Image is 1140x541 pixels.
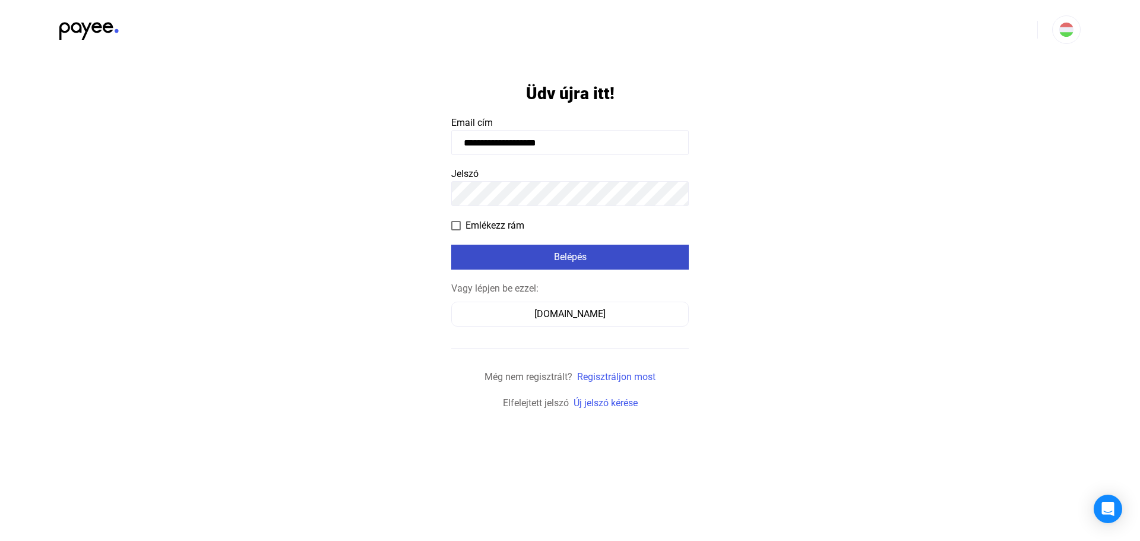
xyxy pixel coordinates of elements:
[451,302,689,327] button: [DOMAIN_NAME]
[484,371,572,382] span: Még nem regisztrált?
[451,308,689,319] a: [DOMAIN_NAME]
[451,168,479,179] span: Jelszó
[1059,23,1073,37] img: HU
[1052,15,1081,44] button: HU
[59,15,119,40] img: black-payee-blue-dot.svg
[503,397,569,409] span: Elfelejtett jelszó
[455,307,685,321] div: [DOMAIN_NAME]
[1094,495,1122,523] div: Open Intercom Messenger
[526,83,615,104] h1: Üdv újra itt!
[577,371,655,382] a: Regisztráljon most
[451,281,689,296] div: Vagy lépjen be ezzel:
[465,219,524,233] span: Emlékezz rám
[451,117,493,128] span: Email cím
[574,397,638,409] a: Új jelszó kérése
[451,245,689,270] button: Belépés
[455,250,685,264] div: Belépés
